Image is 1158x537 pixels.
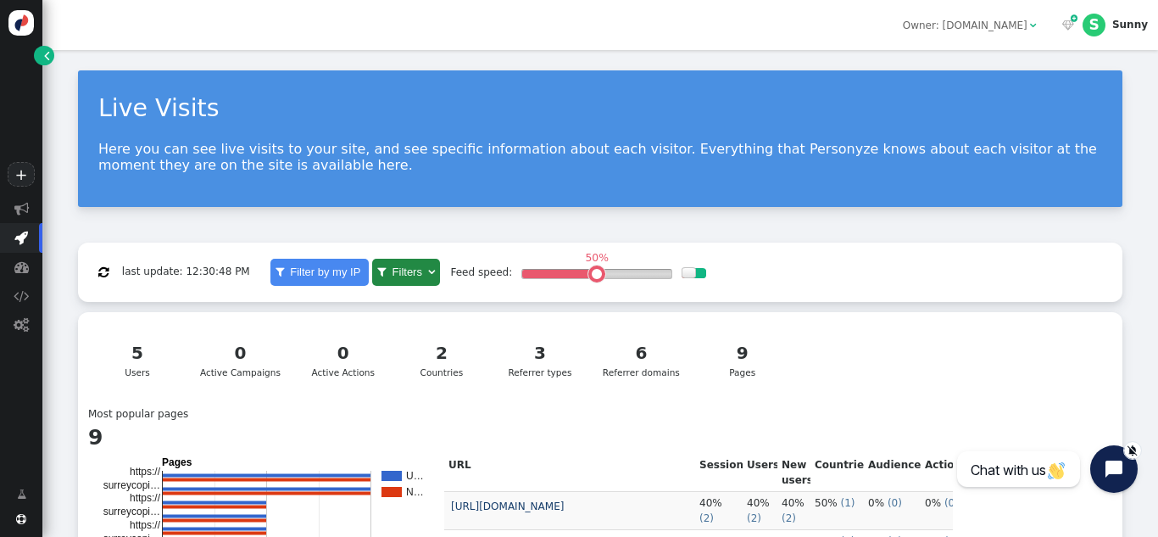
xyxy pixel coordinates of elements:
[287,266,364,278] span: Filter by my IP
[925,497,941,509] span: 0%
[406,340,477,379] div: Countries
[308,340,379,366] div: 0
[276,266,284,277] span: 
[782,497,804,509] span: 40%
[377,266,386,277] span: 
[14,288,29,303] span: 
[504,340,576,366] div: 3
[17,487,26,502] span: 
[743,454,777,492] th: Users
[102,340,173,366] div: 5
[7,481,36,507] a: 
[1060,18,1077,33] a:  
[888,497,902,509] span: ( )
[1112,19,1148,31] div: Sunny
[892,497,899,509] span: 0
[34,46,54,65] a: 
[16,514,26,524] span: 
[1083,14,1105,36] div: S
[406,470,424,482] text: U…
[130,465,161,477] text: https://
[308,340,379,379] div: Active Actions
[841,497,855,509] span: ( )
[122,266,250,278] span: last update: 12:30:48 PM
[406,486,424,498] text: N…
[444,454,695,492] th: URL
[14,317,29,332] span: 
[98,266,109,278] span: 
[747,497,770,509] span: 40%
[298,332,388,389] a: 0Active Actions
[495,332,585,389] a: 3Referrer types
[14,201,29,215] span: 
[699,512,714,524] span: ( )
[200,340,281,366] div: 0
[815,497,838,509] span: 50%
[704,512,710,524] span: 2
[1030,20,1037,31] span: 
[450,265,512,280] div: Feed speed:
[1071,13,1077,25] span: 
[8,162,34,187] a: +
[751,512,758,524] span: 2
[88,406,188,422] td: Most popular pages
[191,332,289,389] a: 0Active Campaigns
[949,497,955,509] span: 0
[103,478,160,490] text: surreycopi…
[582,253,613,263] div: 50%
[777,454,810,492] th: New users
[103,506,160,517] text: surreycopi…
[868,497,884,509] span: 0%
[389,266,426,278] span: Filters
[88,259,119,285] button: 
[406,340,477,366] div: 2
[782,512,796,524] span: ( )
[695,454,743,492] th: Sessions
[593,332,688,389] a: 6Referrer domains
[603,340,680,379] div: Referrer domains
[810,454,864,492] th: Countries
[162,456,192,468] text: Pages
[786,512,793,524] span: 2
[706,340,777,366] div: 9
[397,332,487,389] a: 2Countries
[699,497,722,509] span: 40%
[844,497,851,509] span: 1
[88,425,103,450] b: 9
[706,340,777,379] div: Pages
[747,512,761,524] span: ( )
[200,340,281,379] div: Active Campaigns
[428,266,435,277] span: 
[14,230,28,244] span: 
[98,91,1102,127] div: Live Visits
[44,48,49,64] span: 
[130,519,161,531] text: https://
[372,259,440,286] a:  Filters 
[698,332,788,389] a: 9Pages
[14,260,29,274] span: 
[1062,20,1074,31] span: 
[8,10,34,36] img: logo-icon.svg
[98,141,1102,173] p: Here you can see live visits to your site, and see specific information about each visitor. Every...
[603,340,680,366] div: 6
[864,454,921,492] th: Audiences
[944,497,959,509] span: ( )
[270,259,369,286] a:  Filter by my IP
[92,332,182,389] a: 5Users
[504,340,576,379] div: Referrer types
[102,340,173,379] div: Users
[130,492,161,504] text: https://
[921,454,964,492] th: Actions
[451,501,564,512] a: [URL][DOMAIN_NAME]
[903,18,1027,33] div: Owner: [DOMAIN_NAME]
